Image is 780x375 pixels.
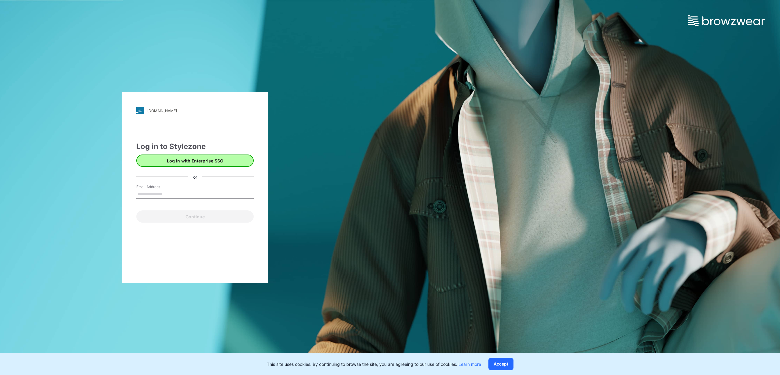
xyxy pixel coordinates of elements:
button: Accept [488,358,513,370]
button: Log in with Enterprise SSO [136,155,254,167]
img: stylezone-logo.562084cfcfab977791bfbf7441f1a819.svg [136,107,144,114]
p: This site uses cookies. By continuing to browse the site, you are agreeing to our use of cookies. [267,361,481,367]
img: browzwear-logo.e42bd6dac1945053ebaf764b6aa21510.svg [688,15,765,26]
a: Learn more [458,362,481,367]
div: Log in to Stylezone [136,141,254,152]
div: or [188,173,202,180]
div: [DOMAIN_NAME] [147,108,177,113]
label: Email Address [136,184,179,190]
a: [DOMAIN_NAME] [136,107,254,114]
